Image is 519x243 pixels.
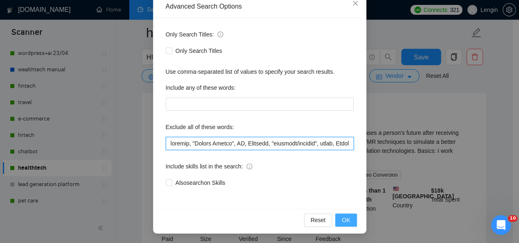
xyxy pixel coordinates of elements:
[342,216,350,225] span: OK
[304,213,332,227] button: Reset
[166,67,354,76] div: Use comma-separated list of values to specify your search results.
[166,120,234,134] label: Exclude all of these words:
[166,81,235,94] label: Include any of these words:
[311,216,326,225] span: Reset
[166,30,223,39] span: Only Search Titles:
[247,164,252,169] span: info-circle
[172,178,229,187] span: Also search on Skills
[335,213,357,227] button: OK
[172,46,226,55] span: Only Search Titles
[166,162,252,171] span: Include skills list in the search:
[217,32,223,37] span: info-circle
[508,215,517,222] span: 10
[166,2,354,11] div: Advanced Search Options
[491,215,511,235] iframe: Intercom live chat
